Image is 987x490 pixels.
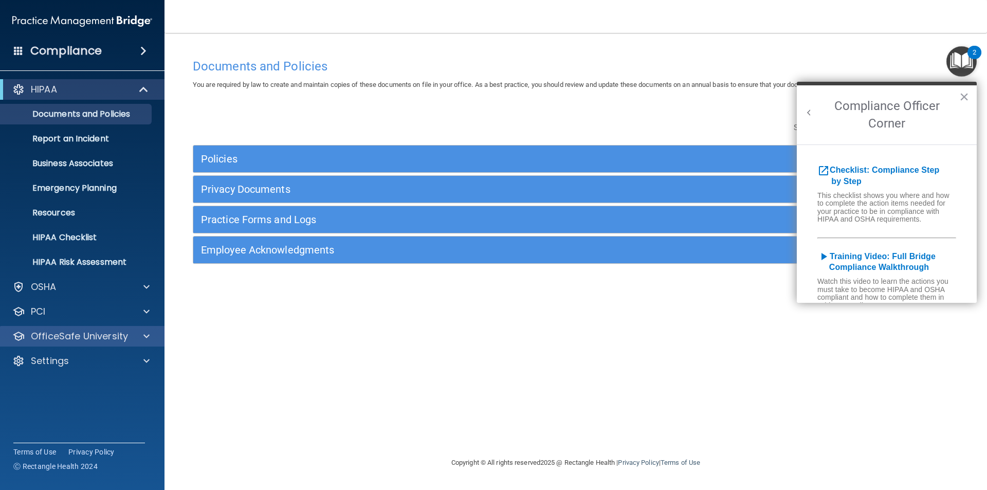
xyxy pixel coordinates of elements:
a: open_in_newChecklist: Compliance Step by Step [817,166,939,186]
a: PCI [12,305,150,318]
h5: Policies [201,153,759,165]
p: HIPAA Checklist [7,232,147,243]
b: Checklist: Compliance Step by Step [817,166,939,186]
a: Settings [12,355,150,367]
p: PCI [31,305,45,318]
a: Terms of Use [13,447,56,457]
img: PMB logo [12,11,152,31]
a: Privacy Policy [618,459,659,466]
b: Training Video: Full Bridge Compliance Walkthrough [817,252,936,272]
p: Documents and Policies [7,109,147,119]
i: play_arrow [817,250,830,263]
span: Search Documents: [794,123,862,132]
a: Privacy Documents [201,181,951,197]
a: OSHA [12,281,150,293]
h5: Practice Forms and Logs [201,214,759,225]
a: HIPAA [12,83,149,96]
a: OfficeSafe University [12,330,150,342]
p: Report an Incident [7,134,147,144]
button: Open Resource Center, 2 new notifications [946,46,977,77]
p: OfficeSafe University [31,330,128,342]
span: You are required by law to create and maintain copies of these documents on file in your office. ... [193,81,871,88]
h5: Employee Acknowledgments [201,244,759,256]
p: Settings [31,355,69,367]
h6: Watch this video to learn the actions you must take to become HIPAA and OSHA compliant and how to... [797,278,977,312]
h4: Compliance [30,44,102,58]
div: Resource Center [797,82,977,303]
a: play_arrowTraining Video: Full Bridge Compliance Walkthrough [817,252,936,272]
p: Business Associates [7,158,147,169]
h2: Compliance Officer Corner [797,85,977,144]
iframe: Drift Widget Chat Controller [809,417,975,458]
p: HIPAA Risk Assessment [7,257,147,267]
a: Terms of Use [661,459,700,466]
button: Back to Resource Center Home [804,107,814,118]
div: 2 [973,52,976,66]
div: Copyright © All rights reserved 2025 @ Rectangle Health | | [388,446,763,479]
p: HIPAA [31,83,57,96]
i: open_in_new [817,165,830,177]
h5: Privacy Documents [201,184,759,195]
h4: Documents and Policies [193,60,959,73]
button: Close [959,88,969,105]
a: Employee Acknowledgments [201,242,951,258]
p: Emergency Planning [7,183,147,193]
h6: This checklist shows you where and how to complete the action items needed for your practice to b... [797,192,977,226]
p: Resources [7,208,147,218]
span: Ⓒ Rectangle Health 2024 [13,461,98,471]
a: Practice Forms and Logs [201,211,951,228]
a: Privacy Policy [68,447,115,457]
a: Policies [201,151,951,167]
p: OSHA [31,281,57,293]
